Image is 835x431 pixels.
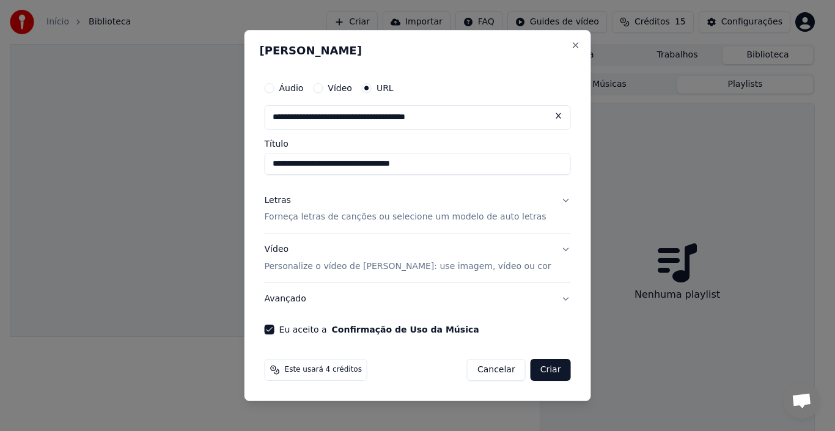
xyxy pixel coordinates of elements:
[377,84,394,92] label: URL
[467,359,526,381] button: Cancelar
[328,84,352,92] label: Vídeo
[260,45,576,56] h2: [PERSON_NAME]
[265,212,546,224] p: Forneça letras de canções ou selecione um modelo de auto letras
[265,185,571,234] button: LetrasForneça letras de canções ou selecione um modelo de auto letras
[265,244,551,273] div: Vídeo
[265,234,571,283] button: VídeoPersonalize o vídeo de [PERSON_NAME]: use imagem, vídeo ou cor
[265,283,571,315] button: Avançado
[265,194,291,207] div: Letras
[279,84,304,92] label: Áudio
[531,359,571,381] button: Criar
[265,260,551,273] p: Personalize o vídeo de [PERSON_NAME]: use imagem, vídeo ou cor
[265,139,571,148] label: Título
[332,325,479,334] button: Eu aceito a
[285,365,362,375] span: Este usará 4 créditos
[279,325,479,334] label: Eu aceito a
